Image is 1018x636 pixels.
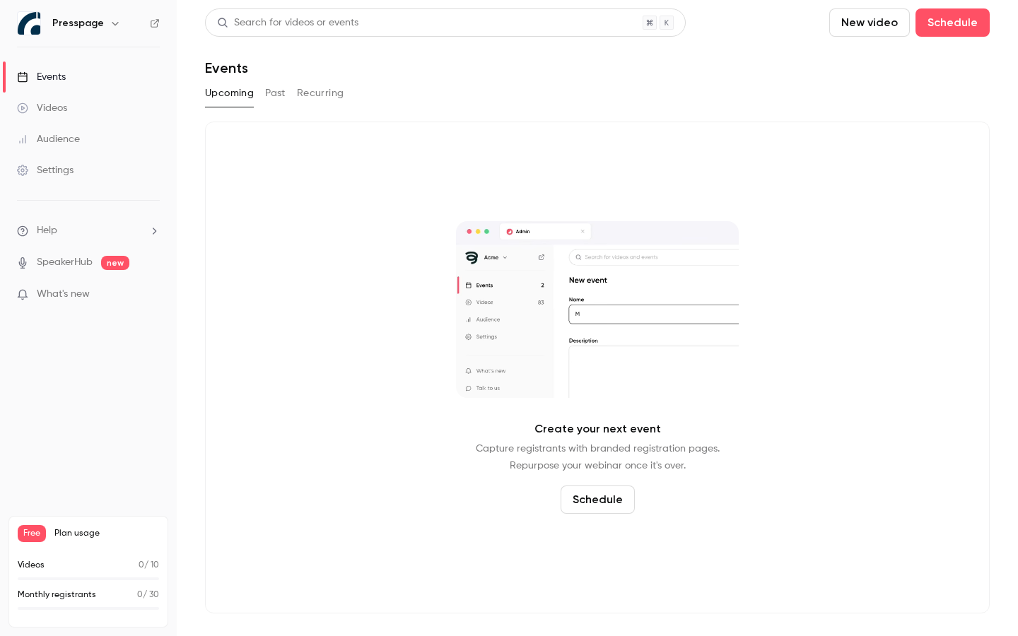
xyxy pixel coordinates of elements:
div: Audience [17,132,80,146]
span: Plan usage [54,528,159,539]
button: Schedule [561,485,635,514]
p: Create your next event [534,420,661,437]
p: / 30 [137,589,159,601]
span: Free [18,525,46,542]
button: New video [829,8,910,37]
div: Search for videos or events [217,16,358,30]
button: Recurring [297,82,344,105]
button: Past [265,82,286,105]
a: SpeakerHub [37,255,93,270]
p: Capture registrants with branded registration pages. Repurpose your webinar once it's over. [476,440,720,474]
iframe: Noticeable Trigger [143,288,160,301]
p: / 10 [139,559,159,572]
p: Monthly registrants [18,589,96,601]
div: Settings [17,163,74,177]
span: 0 [139,561,144,570]
span: Help [37,223,57,238]
h1: Events [205,59,248,76]
span: 0 [137,591,143,599]
h6: Presspage [52,16,104,30]
img: Presspage [18,12,40,35]
span: new [101,256,129,270]
p: Videos [18,559,45,572]
button: Upcoming [205,82,254,105]
button: Schedule [915,8,990,37]
li: help-dropdown-opener [17,223,160,238]
div: Events [17,70,66,84]
div: Videos [17,101,67,115]
span: What's new [37,287,90,302]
